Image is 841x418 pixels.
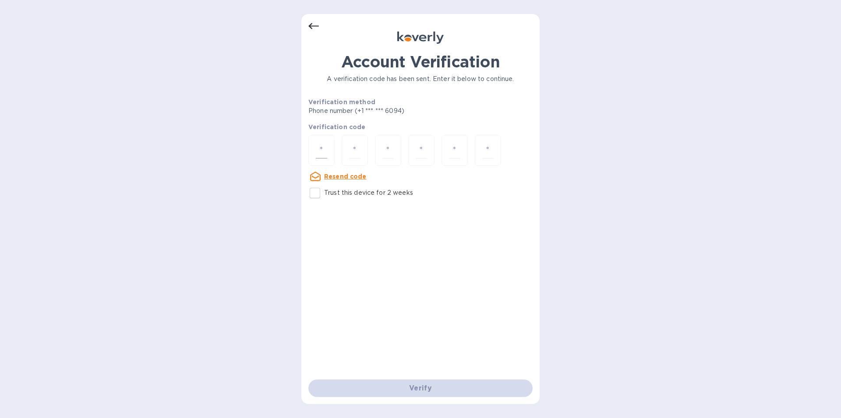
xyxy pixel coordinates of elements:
p: Trust this device for 2 weeks [324,188,413,197]
p: A verification code has been sent. Enter it below to continue. [308,74,533,84]
p: Phone number (+1 *** *** 6094) [308,106,471,116]
b: Verification method [308,98,375,105]
u: Resend code [324,173,367,180]
h1: Account Verification [308,53,533,71]
p: Verification code [308,123,533,131]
